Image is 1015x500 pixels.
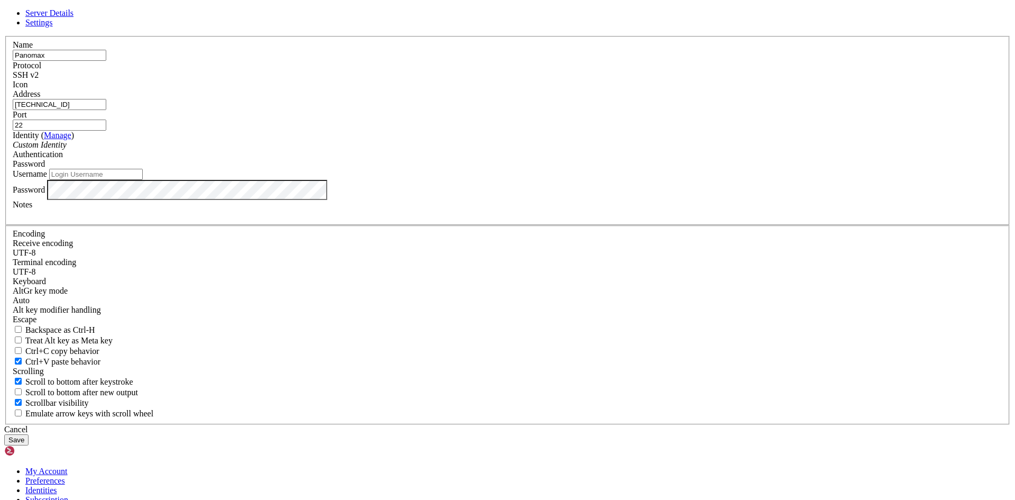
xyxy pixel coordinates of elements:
span: SSH v2 [13,70,39,79]
label: Password [13,185,45,194]
span: Auto [13,296,30,305]
span: Scrollbar visibility [25,398,89,407]
label: Icon [13,80,27,89]
span: Treat Alt key as Meta key [25,336,113,345]
a: Manage [44,131,71,140]
input: Backspace as Ctrl-H [15,326,22,333]
label: Address [13,89,40,98]
label: The vertical scrollbar mode. [13,398,89,407]
label: Controls how the Alt key is handled. Escape: Send an ESC prefix. 8-Bit: Add 128 to the typed char... [13,305,101,314]
input: Scroll to bottom after keystroke [15,378,22,385]
label: Authentication [13,150,63,159]
label: Scroll to bottom after new output. [13,388,138,397]
span: UTF-8 [13,267,36,276]
span: UTF-8 [13,248,36,257]
label: Port [13,110,27,119]
button: Save [4,434,29,446]
div: Escape [13,315,1002,324]
span: ( ) [41,131,74,140]
span: Ctrl+V paste behavior [25,357,100,366]
input: Scrollbar visibility [15,399,22,406]
label: If true, the backspace should send BS ('\x08', aka ^H). Otherwise the backspace key should send '... [13,325,95,334]
label: Identity [13,131,74,140]
label: Protocol [13,61,41,70]
div: Auto [13,296,1002,305]
a: Identities [25,486,57,495]
label: Keyboard [13,277,46,286]
a: My Account [25,467,68,476]
input: Emulate arrow keys with scroll wheel [15,410,22,416]
input: Host Name or IP [13,99,106,110]
div: UTF-8 [13,248,1002,258]
input: Login Username [49,169,143,180]
div: UTF-8 [13,267,1002,277]
span: Scroll to bottom after new output [25,388,138,397]
img: Shellngn [4,446,65,456]
span: Ctrl+C copy behavior [25,347,99,356]
a: Settings [25,18,53,27]
input: Ctrl+V paste behavior [15,358,22,365]
label: The default terminal encoding. ISO-2022 enables character map translations (like graphics maps). ... [13,258,76,267]
a: Server Details [25,8,73,17]
div: SSH v2 [13,70,1002,80]
input: Port Number [13,120,106,131]
label: When using the alternative screen buffer, and DECCKM (Application Cursor Keys) is active, mouse w... [13,409,153,418]
input: Scroll to bottom after new output [15,388,22,395]
label: Set the expected encoding for data received from the host. If the encodings do not match, visual ... [13,286,68,295]
label: Encoding [13,229,45,238]
label: Ctrl-C copies if true, send ^C to host if false. Ctrl-Shift-C sends ^C to host if true, copies if... [13,347,99,356]
label: Set the expected encoding for data received from the host. If the encodings do not match, visual ... [13,239,73,248]
a: Preferences [25,476,65,485]
input: Server Name [13,50,106,61]
input: Treat Alt key as Meta key [15,337,22,343]
span: Backspace as Ctrl-H [25,325,95,334]
label: Scrolling [13,367,44,376]
label: Whether to scroll to the bottom on any keystroke. [13,377,133,386]
label: Whether the Alt key acts as a Meta key or as a distinct Alt key. [13,336,113,345]
div: Password [13,159,1002,169]
span: Escape [13,315,36,324]
div: Cancel [4,425,1011,434]
label: Username [13,169,47,178]
input: Ctrl+C copy behavior [15,347,22,354]
label: Name [13,40,33,49]
div: Custom Identity [13,140,1002,150]
label: Notes [13,200,32,209]
label: Ctrl+V pastes if true, sends ^V to host if false. Ctrl+Shift+V sends ^V to host if true, pastes i... [13,357,100,366]
i: Custom Identity [13,140,67,149]
span: Emulate arrow keys with scroll wheel [25,409,153,418]
span: Password [13,159,45,168]
span: Scroll to bottom after keystroke [25,377,133,386]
